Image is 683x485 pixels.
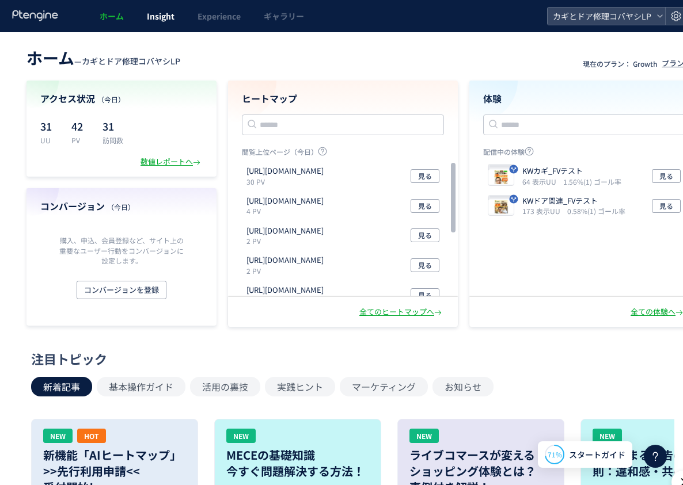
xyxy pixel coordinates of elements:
i: 1.56%(1) ゴール率 [563,177,621,186]
p: 31 [40,117,58,135]
button: 実践ヒント [265,377,335,396]
span: 見る [659,199,673,213]
p: KWドア関連_FVテスト [522,196,621,207]
button: 見る [411,169,439,183]
p: 42 [71,117,89,135]
div: NEW [226,429,256,443]
div: NEW [593,429,622,443]
span: 見る [418,228,432,242]
button: 活用の裏技 [190,377,260,396]
span: 見る [659,169,673,183]
span: Insight [147,10,174,22]
img: 35debde783b5743c50659cd4dbf4d7791755650181432.jpeg [488,199,514,215]
span: Experience [198,10,241,22]
button: 見る [411,258,439,272]
span: コンバージョンを登録 [84,281,159,299]
button: 見る [411,199,439,213]
p: PV [71,135,89,145]
p: 2 PV [246,236,328,246]
button: 基本操作ガイド [97,377,185,396]
img: ac1db60f673d028107d863f8bb18dbd41759196193445.jpeg [488,169,514,185]
p: 30 PV [246,177,328,186]
span: カギとドア修理コバヤシLP [549,7,652,25]
i: 173 表示UU [522,206,565,216]
button: マーケティング [340,377,428,396]
p: KWカギ_FVテスト [522,166,617,177]
h4: ヒートマップ [242,92,444,105]
p: UU [40,135,58,145]
p: 2 PV [246,266,328,276]
p: 31 [103,117,123,135]
span: 見る [418,258,432,272]
p: 閲覧上位ページ（今日） [242,147,444,161]
div: NEW [43,429,73,443]
span: 見る [418,169,432,183]
span: ギャラリー [264,10,304,22]
p: 購入、申込、会員登録など、サイト上の重要なユーザー行動をコンバージョンに設定します。 [56,235,187,265]
span: ホーム [100,10,124,22]
p: https://kagidoakobayashi.com/lp [246,166,324,177]
span: 見る [418,288,432,302]
i: 64 表示UU [522,177,561,186]
span: スタートガイド [569,449,625,461]
button: 新着記事 [31,377,92,396]
p: https://kagidoakobayashi.com/lp/cp/door-c [246,196,324,207]
p: https://kagidoakobayashi.com [246,226,324,236]
span: （今日） [97,94,125,104]
button: 見る [411,228,439,242]
p: https://kagidoakobayashi.com/news/professional-tips-diy-interior-door-repair [246,255,324,266]
div: 全てのヒートマップへ [359,307,444,318]
p: 訪問数 [103,135,123,145]
h4: コンバージョン [40,200,203,213]
p: 1 PV [246,296,328,305]
p: 4 PV [246,206,328,216]
button: コンバージョンを登録 [77,281,166,299]
div: NEW [409,429,439,443]
span: 71% [548,449,562,459]
button: 見る [652,169,681,183]
i: 0.58%(1) ゴール率 [567,206,625,216]
h4: アクセス状況 [40,92,203,105]
button: 見る [652,199,681,213]
h3: MECEの基礎知識 今すぐ問題解決する方法！ [226,447,369,479]
button: 見る [411,288,439,302]
button: お知らせ [432,377,494,396]
div: 数値レポートへ [141,156,203,167]
div: HOT [77,429,106,443]
p: https://kagidoakobayashi.com/example [246,285,324,296]
span: （今日） [107,202,135,212]
span: 見る [418,199,432,213]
